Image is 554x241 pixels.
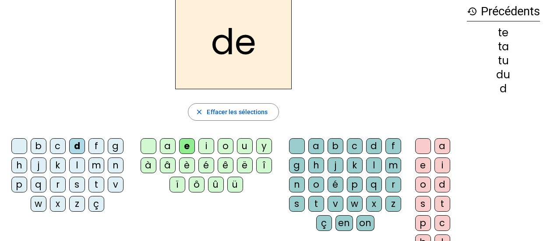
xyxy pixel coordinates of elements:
div: ta [467,42,540,52]
div: l [366,157,382,173]
div: e [415,157,431,173]
div: k [347,157,363,173]
div: â [160,157,176,173]
div: q [31,177,46,192]
div: g [289,157,305,173]
div: f [385,138,401,154]
div: ê [218,157,233,173]
div: j [31,157,46,173]
mat-icon: close [195,108,203,116]
div: b [31,138,46,154]
div: ç [316,215,332,231]
div: n [289,177,305,192]
div: s [289,196,305,212]
div: m [88,157,104,173]
div: ô [189,177,205,192]
div: w [31,196,46,212]
div: è [179,157,195,173]
div: ü [227,177,243,192]
div: w [347,196,363,212]
div: q [366,177,382,192]
div: on [356,215,374,231]
div: î [256,157,272,173]
div: ï [169,177,185,192]
div: e [179,138,195,154]
h3: Précédents [467,2,540,21]
div: i [198,138,214,154]
div: x [50,196,66,212]
div: o [218,138,233,154]
div: o [308,177,324,192]
div: p [11,177,27,192]
div: d [69,138,85,154]
div: û [208,177,224,192]
div: k [50,157,66,173]
button: Effacer les sélections [188,103,279,121]
div: x [366,196,382,212]
div: a [434,138,450,154]
div: ë [237,157,253,173]
div: ç [88,196,104,212]
div: f [88,138,104,154]
div: h [11,157,27,173]
div: u [237,138,253,154]
div: c [50,138,66,154]
div: à [141,157,156,173]
div: r [385,177,401,192]
div: s [415,196,431,212]
div: d [467,84,540,94]
div: z [385,196,401,212]
div: tu [467,56,540,66]
div: d [366,138,382,154]
div: r [50,177,66,192]
div: a [160,138,176,154]
span: Effacer les sélections [207,107,268,117]
div: l [69,157,85,173]
div: b [328,138,343,154]
div: v [108,177,124,192]
div: a [308,138,324,154]
div: v [328,196,343,212]
div: é [328,177,343,192]
div: t [434,196,450,212]
div: h [308,157,324,173]
div: t [308,196,324,212]
div: c [347,138,363,154]
div: en [335,215,353,231]
div: j [328,157,343,173]
div: p [415,215,431,231]
div: s [69,177,85,192]
div: o [415,177,431,192]
div: z [69,196,85,212]
div: g [108,138,124,154]
div: p [347,177,363,192]
div: t [88,177,104,192]
div: c [434,215,450,231]
div: i [434,157,450,173]
div: du [467,70,540,80]
div: é [198,157,214,173]
div: y [256,138,272,154]
mat-icon: history [467,6,477,17]
div: n [108,157,124,173]
div: d [434,177,450,192]
div: m [385,157,401,173]
div: te [467,28,540,38]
